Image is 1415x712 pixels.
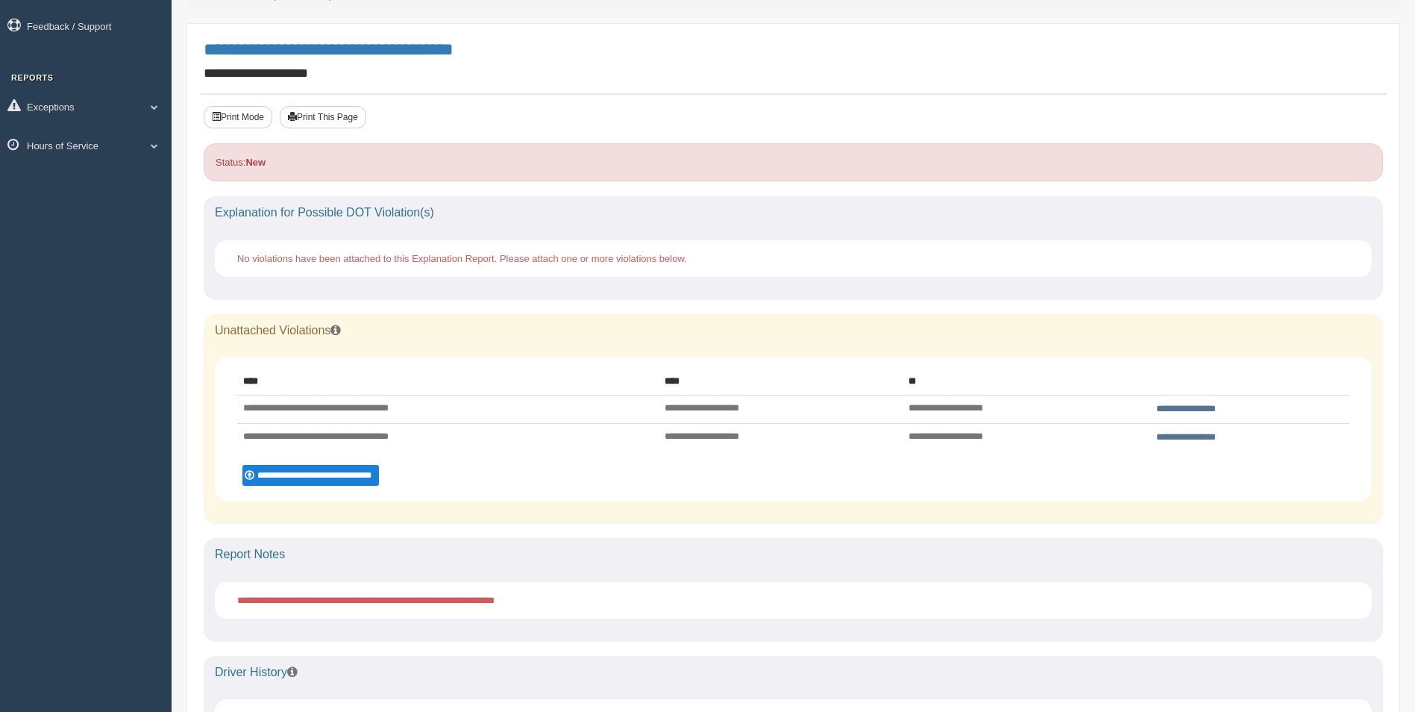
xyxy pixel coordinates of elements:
button: Print This Page [280,106,366,128]
div: Unattached Violations [204,314,1383,347]
div: Driver History [204,656,1383,689]
div: Report Notes [204,538,1383,571]
span: No violations have been attached to this Explanation Report. Please attach one or more violations... [237,253,687,264]
div: Status: [204,143,1383,181]
div: Explanation for Possible DOT Violation(s) [204,196,1383,229]
strong: New [245,157,266,168]
button: Print Mode [204,106,272,128]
